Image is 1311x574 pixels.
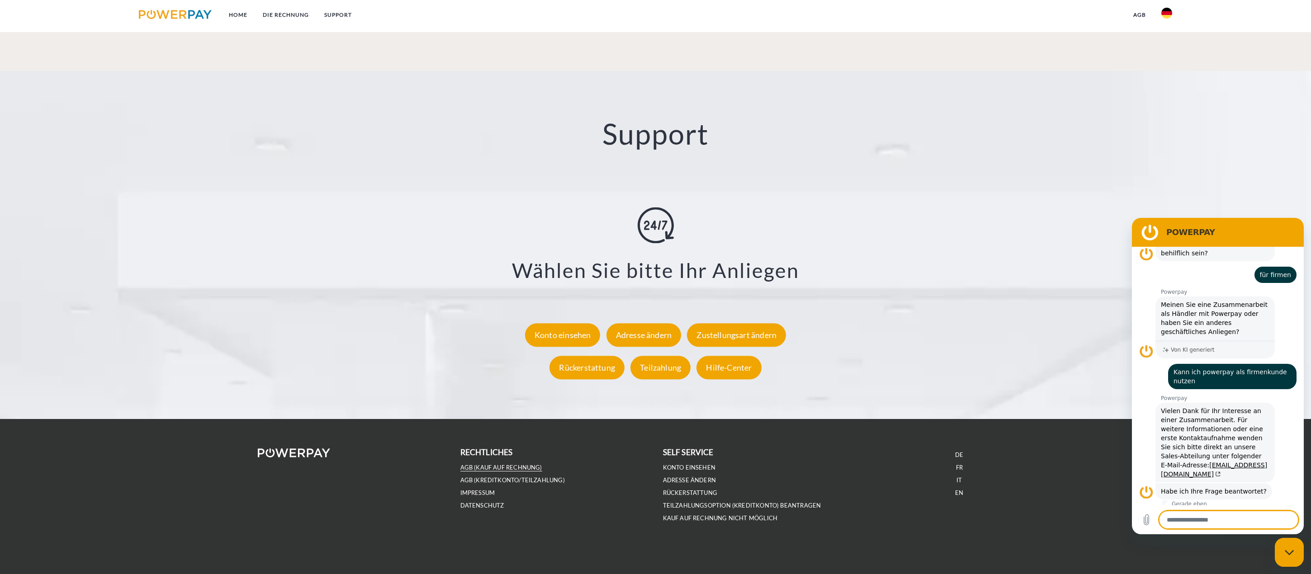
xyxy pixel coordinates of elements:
[1161,8,1172,19] img: de
[955,489,963,497] a: EN
[139,10,212,19] img: logo-powerpay.svg
[317,7,360,23] a: SUPPORT
[255,7,317,23] a: DIE RECHNUNG
[525,324,601,347] div: Konto einsehen
[638,207,674,243] img: online-shopping.svg
[460,489,495,497] a: IMPRESSUM
[663,476,716,484] a: Adresse ändern
[630,356,691,380] div: Teilzahlung
[547,363,627,373] a: Rückerstattung
[523,330,603,340] a: Konto einsehen
[687,324,786,347] div: Zustellungsart ändern
[66,116,1245,152] h2: Support
[549,356,625,380] div: Rückerstattung
[460,476,565,484] a: AGB (Kreditkonto/Teilzahlung)
[1275,538,1304,567] iframe: Schaltfläche zum Öffnen des Messaging-Fensters; Konversation läuft
[685,330,788,340] a: Zustellungsart ändern
[77,258,1234,283] h3: Wählen Sie bitte Ihr Anliegen
[460,502,504,509] a: DATENSCHUTZ
[604,330,684,340] a: Adresse ändern
[606,324,682,347] div: Adresse ändern
[694,363,763,373] a: Hilfe-Center
[460,464,542,471] a: AGB (Kauf auf Rechnung)
[696,356,761,380] div: Hilfe-Center
[460,447,513,457] b: rechtliches
[663,514,778,522] a: Kauf auf Rechnung nicht möglich
[258,448,331,457] img: logo-powerpay-white.svg
[628,363,693,373] a: Teilzahlung
[221,7,255,23] a: Home
[955,451,963,459] a: DE
[1132,218,1304,534] iframe: Messaging-Fenster
[1126,7,1154,23] a: agb
[956,476,962,484] a: IT
[663,447,714,457] b: self service
[663,489,718,497] a: Rückerstattung
[663,464,716,471] a: Konto einsehen
[663,502,821,509] a: Teilzahlungsoption (KREDITKONTO) beantragen
[956,464,963,471] a: FR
